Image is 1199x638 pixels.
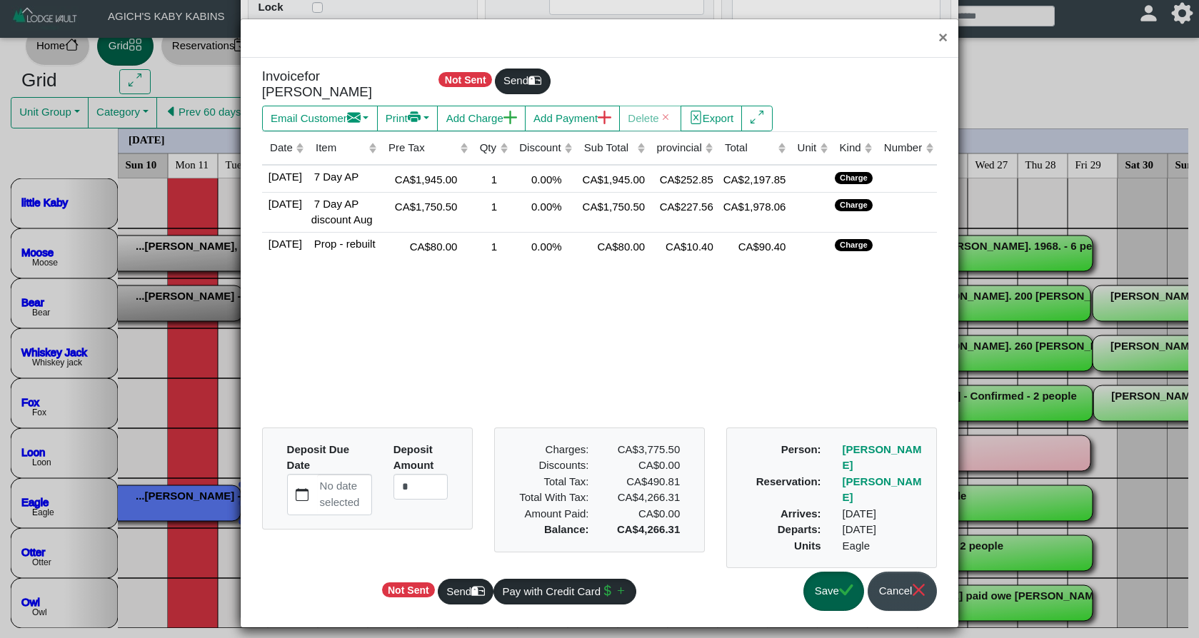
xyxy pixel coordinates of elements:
[508,506,600,522] div: Amount Paid:
[347,111,361,124] svg: envelope fill
[525,106,620,131] button: Add Paymentplus lg
[599,457,691,474] div: CA$0.00
[311,168,359,183] span: 7 Day AP
[928,19,958,57] button: Close
[508,457,600,474] div: Discounts:
[803,572,864,611] button: Savecheck
[480,140,496,156] div: Qty
[580,236,646,255] div: CA$80.00
[584,140,633,156] div: Sub Total
[868,572,937,611] button: Cancelx
[288,475,317,515] button: calendar
[652,196,713,216] div: CA$227.56
[884,140,922,156] div: Number
[756,475,821,487] b: Reservation:
[384,196,468,216] div: CA$1,750.50
[515,196,573,216] div: 0.00%
[270,140,293,156] div: Date
[384,169,468,188] div: CA$1,945.00
[408,111,421,124] svg: printer fill
[681,106,743,131] button: file excelExport
[311,235,376,250] span: Prop - rebuilt
[475,196,508,216] div: 1
[475,169,508,188] div: 1
[798,140,817,156] div: Unit
[393,443,434,472] b: Deposit Amount
[262,69,372,100] span: for [PERSON_NAME]
[781,443,821,455] b: Person:
[438,579,493,604] button: Sendmailbox2
[721,169,786,188] div: CA$2,197.85
[751,111,764,124] svg: arrows angle expand
[580,196,646,216] div: CA$1,750.50
[721,236,786,255] div: CA$90.40
[832,522,934,538] div: [DATE]
[493,579,636,604] button: Pay with Credit Cardcurrency dollarplus
[599,490,691,506] div: CA$4,266.31
[725,140,774,156] div: Total
[601,584,614,597] svg: currency dollar
[741,106,772,131] button: arrows angle expand
[618,443,681,455] span: CA$3,775.50
[840,140,861,156] div: Kind
[778,523,821,535] b: Departs:
[262,69,415,101] h5: Invoice
[316,140,366,156] div: Item
[794,540,821,552] b: Units
[495,69,551,94] button: Sendmailbox2
[438,72,492,87] span: Not Sent
[508,490,600,506] div: Total With Tax:
[508,474,600,490] div: Total Tax:
[652,236,713,255] div: CA$10.40
[296,488,309,502] svg: calendar
[598,111,611,124] svg: plus lg
[544,523,589,535] b: Balance:
[843,443,922,472] a: [PERSON_NAME]
[614,584,628,597] svg: plus
[652,169,713,188] div: CA$252.85
[508,442,600,458] div: Charges:
[617,523,680,535] b: CA$4,266.31
[912,583,925,597] svg: x
[437,106,525,131] button: Add Chargeplus lg
[515,169,573,188] div: 0.00%
[781,507,821,520] b: Arrives:
[689,111,703,124] svg: file excel
[721,196,786,216] div: CA$1,978.06
[266,195,302,210] span: [DATE]
[832,506,934,522] div: [DATE]
[528,74,542,87] svg: mailbox2
[317,475,371,515] label: No date selected
[832,538,934,555] div: Eagle
[515,236,573,255] div: 0.00%
[384,236,468,255] div: CA$80.00
[599,506,691,522] div: CA$0.00
[266,235,302,250] span: [DATE]
[471,584,485,597] svg: mailbox2
[839,583,853,597] svg: check
[475,236,508,255] div: 1
[503,111,517,124] svg: plus lg
[580,169,646,188] div: CA$1,945.00
[656,140,701,156] div: provincial
[519,140,561,156] div: Discount
[610,474,680,490] div: CA$490.81
[382,582,436,597] span: Not Sent
[262,106,378,131] button: Email Customerenvelope fill
[388,140,456,156] div: Pre Tax
[287,443,350,472] b: Deposit Due Date
[843,475,922,504] a: [PERSON_NAME]
[266,168,302,183] span: [DATE]
[619,106,681,131] button: Deletex
[311,195,373,226] span: 7 Day AP discount Aug
[377,106,438,131] button: Printprinter fill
